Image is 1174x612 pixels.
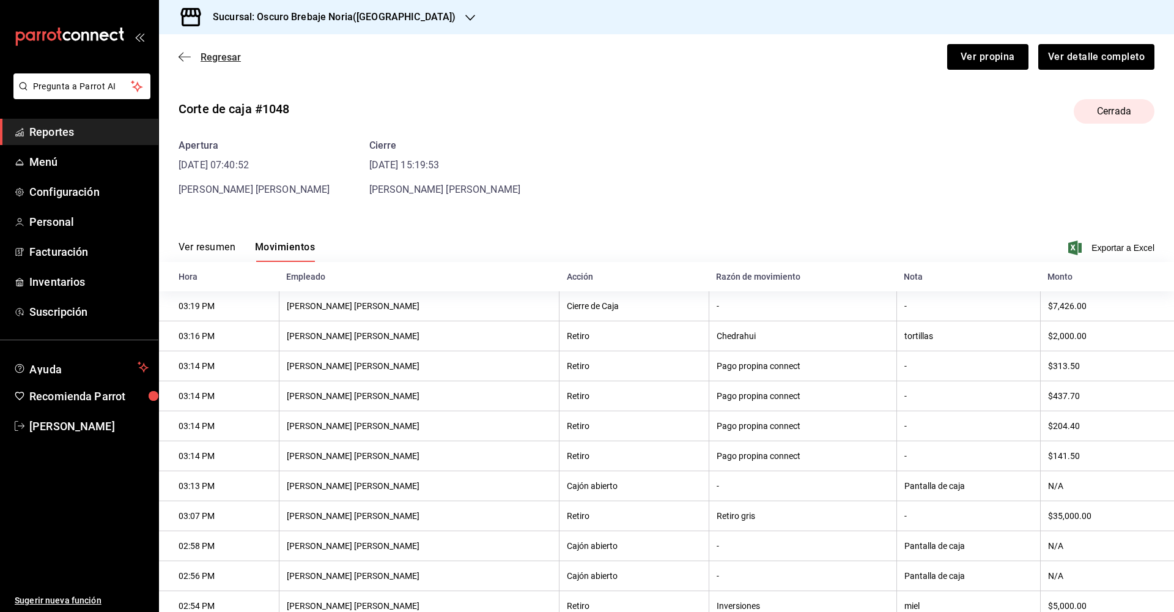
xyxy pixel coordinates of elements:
[1040,441,1174,471] th: $141.50
[1040,321,1174,351] th: $2,000.00
[201,51,241,63] span: Regresar
[559,262,709,291] th: Acción
[559,291,709,321] th: Cierre de Caja
[896,531,1040,561] th: Pantalla de caja
[1040,561,1174,591] th: N/A
[159,351,279,381] th: 03:14 PM
[15,594,149,607] span: Sugerir nueva función
[179,241,315,262] div: navigation tabs
[29,304,149,320] span: Suscripción
[1040,501,1174,531] th: $35,000.00
[559,501,709,531] th: Retiro
[369,138,521,153] div: Cierre
[159,441,279,471] th: 03:14 PM
[896,321,1040,351] th: tortillas
[179,158,330,173] time: [DATE] 07:40:52
[179,100,290,118] div: Corte de caja #1048
[709,351,896,381] th: Pago propina connect
[1071,241,1154,255] button: Exportar a Excel
[29,360,133,375] span: Ayuda
[1040,531,1174,561] th: N/A
[896,291,1040,321] th: -
[1040,411,1174,441] th: $204.40
[29,184,149,200] span: Configuración
[159,411,279,441] th: 03:14 PM
[279,262,559,291] th: Empleado
[29,214,149,230] span: Personal
[369,158,521,173] time: [DATE] 15:19:53
[559,351,709,381] th: Retiro
[709,561,896,591] th: -
[896,411,1040,441] th: -
[709,411,896,441] th: Pago propina connect
[896,351,1040,381] th: -
[203,10,456,24] h3: Sucursal: Oscuro Brebaje Noria([GEOGRAPHIC_DATA])
[896,441,1040,471] th: -
[9,89,150,102] a: Pregunta a Parrot AI
[947,44,1028,70] button: Ver propina
[709,262,896,291] th: Razón de movimiento
[1040,351,1174,381] th: $313.50
[279,321,559,351] th: [PERSON_NAME] [PERSON_NAME]
[1040,262,1174,291] th: Monto
[255,241,315,262] button: Movimientos
[559,471,709,501] th: Cajón abierto
[33,80,131,93] span: Pregunta a Parrot AI
[1040,381,1174,411] th: $437.70
[159,291,279,321] th: 03:19 PM
[179,241,235,262] button: Ver resumen
[179,138,330,153] div: Apertura
[1040,291,1174,321] th: $7,426.00
[896,381,1040,411] th: -
[135,32,144,42] button: open_drawer_menu
[159,561,279,591] th: 02:56 PM
[159,471,279,501] th: 03:13 PM
[709,321,896,351] th: Chedrahui
[559,411,709,441] th: Retiro
[709,471,896,501] th: -
[29,418,149,435] span: [PERSON_NAME]
[896,262,1040,291] th: Nota
[29,154,149,170] span: Menú
[29,124,149,140] span: Reportes
[559,441,709,471] th: Retiro
[369,184,521,195] span: [PERSON_NAME] [PERSON_NAME]
[279,561,559,591] th: [PERSON_NAME] [PERSON_NAME]
[279,351,559,381] th: [PERSON_NAME] [PERSON_NAME]
[159,531,279,561] th: 02:58 PM
[159,262,279,291] th: Hora
[709,291,896,321] th: -
[559,381,709,411] th: Retiro
[1090,104,1139,119] span: Cerrada
[709,441,896,471] th: Pago propina connect
[159,321,279,351] th: 03:16 PM
[1040,471,1174,501] th: N/A
[709,381,896,411] th: Pago propina connect
[559,561,709,591] th: Cajón abierto
[896,501,1040,531] th: -
[279,471,559,501] th: [PERSON_NAME] [PERSON_NAME]
[179,184,330,195] span: [PERSON_NAME] [PERSON_NAME]
[896,471,1040,501] th: Pantalla de caja
[279,441,559,471] th: [PERSON_NAME] [PERSON_NAME]
[559,321,709,351] th: Retiro
[29,244,149,260] span: Facturación
[896,561,1040,591] th: Pantalla de caja
[279,291,559,321] th: [PERSON_NAME] [PERSON_NAME]
[159,501,279,531] th: 03:07 PM
[13,73,150,99] button: Pregunta a Parrot AI
[709,531,896,561] th: -
[279,531,559,561] th: [PERSON_NAME] [PERSON_NAME]
[29,388,149,405] span: Recomienda Parrot
[159,381,279,411] th: 03:14 PM
[179,51,241,63] button: Regresar
[279,411,559,441] th: [PERSON_NAME] [PERSON_NAME]
[279,501,559,531] th: [PERSON_NAME] [PERSON_NAME]
[29,274,149,290] span: Inventarios
[709,501,896,531] th: Retiro gris
[559,531,709,561] th: Cajón abierto
[1038,44,1154,70] button: Ver detalle completo
[279,381,559,411] th: [PERSON_NAME] [PERSON_NAME]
